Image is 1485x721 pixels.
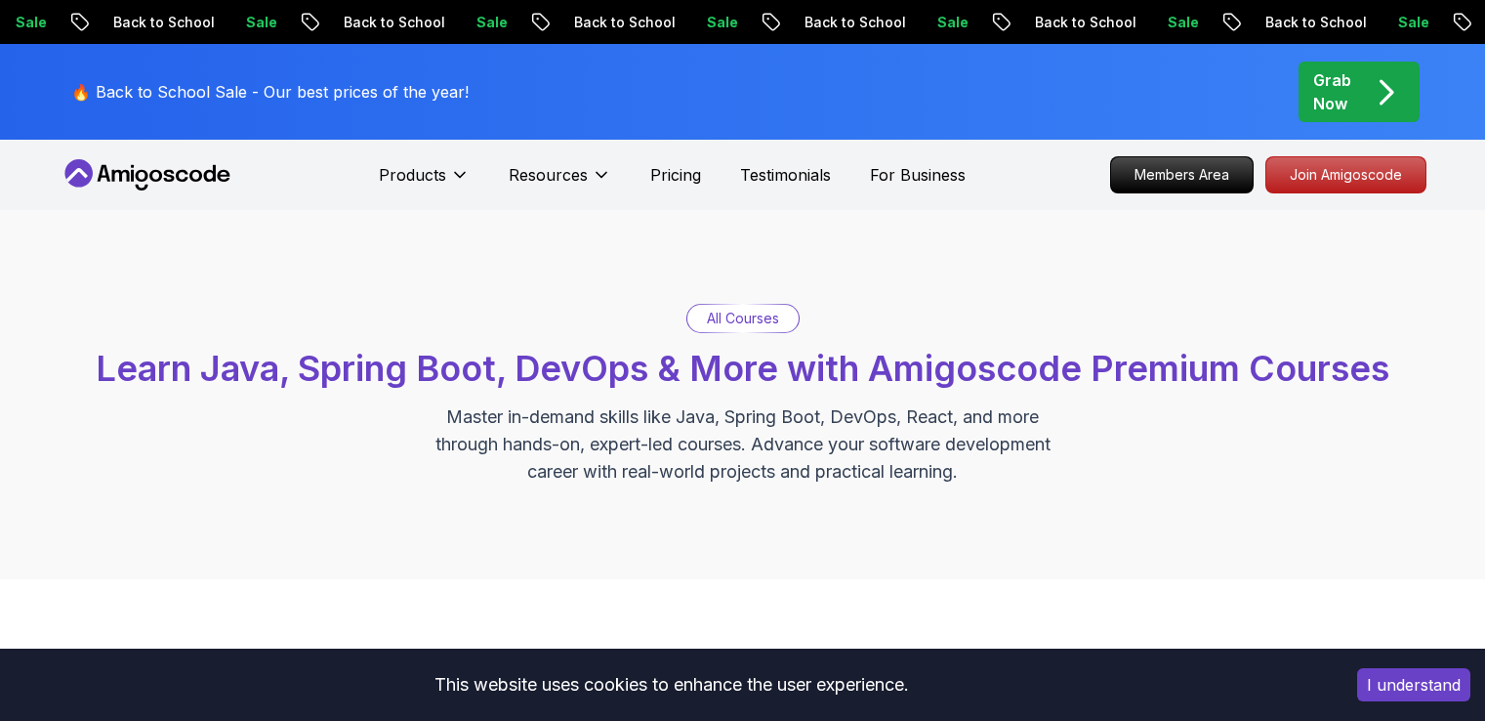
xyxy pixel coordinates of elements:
div: This website uses cookies to enhance the user experience. [15,663,1328,706]
button: Products [379,163,470,202]
p: Sale [1380,13,1442,32]
span: Learn Java, Spring Boot, DevOps & More with Amigoscode Premium Courses [96,347,1389,390]
p: Resources [509,163,588,187]
p: Back to School [1247,13,1380,32]
a: Testimonials [740,163,831,187]
p: Back to School [786,13,919,32]
button: Accept cookies [1357,668,1470,701]
p: All Courses [707,309,779,328]
button: Resources [509,163,611,202]
p: Back to School [325,13,458,32]
p: Members Area [1111,157,1253,192]
p: Back to School [1016,13,1149,32]
a: For Business [870,163,966,187]
p: Back to School [556,13,688,32]
p: Sale [227,13,290,32]
p: Sale [919,13,981,32]
a: Pricing [650,163,701,187]
p: Sale [688,13,751,32]
p: Back to School [95,13,227,32]
p: Grab Now [1313,68,1351,115]
p: Sale [458,13,520,32]
p: Products [379,163,446,187]
p: Master in-demand skills like Java, Spring Boot, DevOps, React, and more through hands-on, expert-... [415,403,1071,486]
a: Join Amigoscode [1265,156,1426,193]
p: Join Amigoscode [1266,157,1425,192]
p: Sale [1149,13,1212,32]
a: Members Area [1110,156,1254,193]
p: 🔥 Back to School Sale - Our best prices of the year! [71,80,469,104]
